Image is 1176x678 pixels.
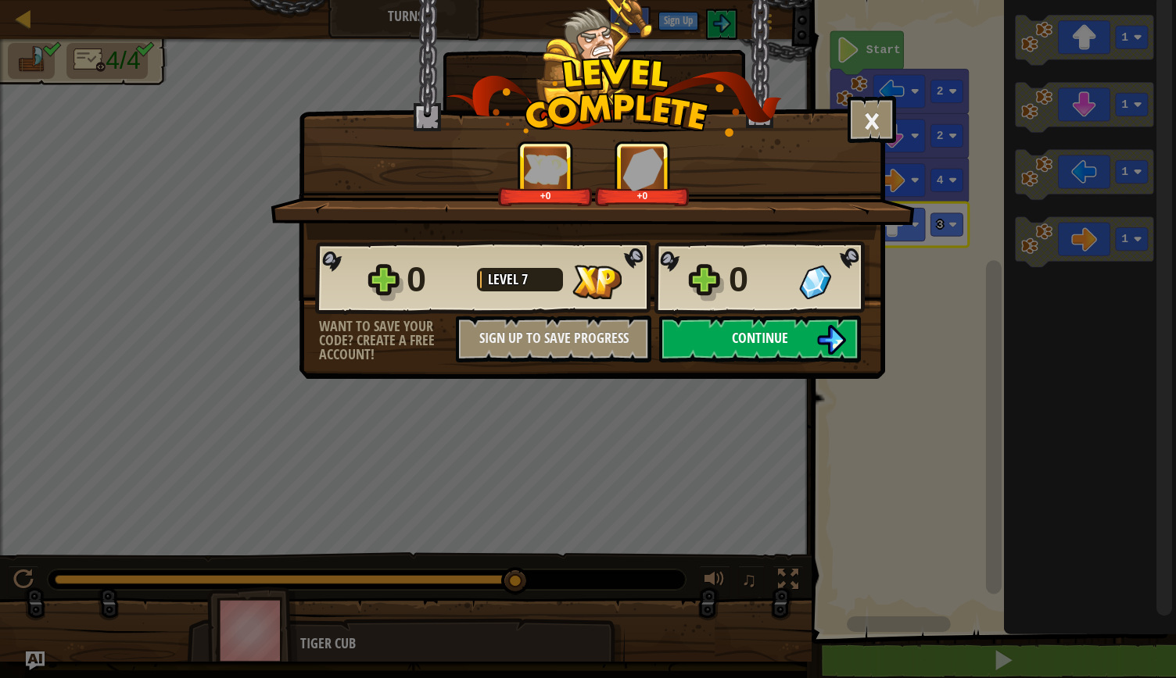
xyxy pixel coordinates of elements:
[816,325,846,355] img: Continue
[848,96,896,143] button: ×
[524,154,568,184] img: XP Gained
[446,58,782,137] img: level_complete.png
[522,269,528,289] span: 7
[732,328,788,348] span: Continue
[729,255,790,305] div: 0
[598,190,687,202] div: +0
[407,255,468,305] div: 0
[319,319,456,362] div: Want to save your code? Create a free account!
[799,265,831,299] img: Gems Gained
[501,190,590,202] div: +0
[659,316,861,362] button: Continue
[622,148,663,191] img: Gems Gained
[488,269,522,289] span: Level
[456,316,651,362] button: Sign Up to Save Progress
[572,265,622,299] img: XP Gained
